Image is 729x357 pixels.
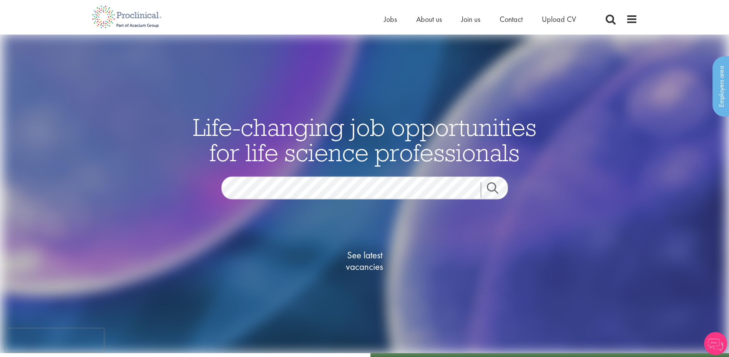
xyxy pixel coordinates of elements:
iframe: reCAPTCHA [5,329,104,352]
span: Life-changing job opportunities for life science professionals [193,111,536,167]
a: About us [416,14,442,24]
a: Contact [500,14,523,24]
a: Join us [461,14,480,24]
span: See latest vacancies [326,249,403,272]
a: Job search submit button [481,182,514,197]
img: candidate home [2,35,727,353]
img: Chatbot [704,332,727,355]
a: Upload CV [542,14,576,24]
a: Jobs [384,14,397,24]
a: See latestvacancies [326,218,403,303]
